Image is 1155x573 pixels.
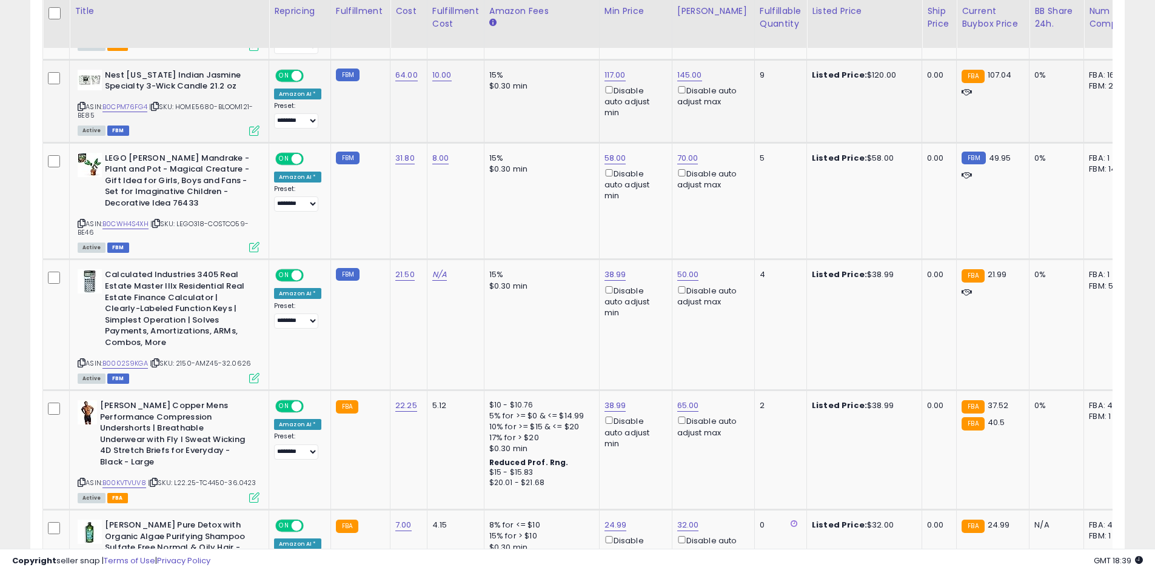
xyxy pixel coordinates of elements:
div: Amazon AI * [274,172,321,183]
span: All listings currently available for purchase on Amazon [78,243,105,253]
div: $15 - $15.83 [489,467,590,478]
span: 107.04 [988,69,1012,81]
span: FBA [107,493,128,503]
div: $20.01 - $21.68 [489,478,590,488]
span: FBM [107,374,129,384]
div: 0.00 [927,520,947,531]
div: $32.00 [812,520,912,531]
small: FBA [336,400,358,414]
div: Min Price [604,5,667,18]
div: 0% [1034,269,1074,280]
span: ON [276,521,292,531]
div: 5 [760,153,797,164]
div: 5.12 [432,400,475,411]
small: FBA [962,269,984,283]
small: FBA [962,417,984,431]
small: FBA [962,70,984,83]
small: FBM [336,69,360,81]
div: $0.30 min [489,164,590,175]
div: 0 [760,520,797,531]
div: 5% for >= $0 & <= $14.99 [489,410,590,421]
div: FBM: 14 [1089,164,1129,175]
div: FBM: 1 [1089,411,1129,422]
div: Preset: [274,302,321,329]
a: B0CWH4S4XH [102,219,149,229]
a: B0CPM76FG4 [102,102,147,112]
a: 7.00 [395,519,412,531]
span: ON [276,70,292,81]
div: Amazon AI * [274,288,321,299]
a: 38.99 [604,269,626,281]
div: 10% for >= $15 & <= $20 [489,421,590,432]
div: Cost [395,5,422,18]
div: 0% [1034,70,1074,81]
small: FBM [336,152,360,164]
a: 58.00 [604,152,626,164]
div: 0.00 [927,70,947,81]
span: FBM [107,243,129,253]
small: FBM [336,268,360,281]
b: Listed Price: [812,519,867,531]
div: $120.00 [812,70,912,81]
div: Disable auto adjust min [604,414,663,449]
div: 15% [489,269,590,280]
img: 41u8IIV-x2L._SL40_.jpg [78,153,102,177]
div: $10 - $10.76 [489,400,590,410]
div: $58.00 [812,153,912,164]
small: FBA [962,520,984,533]
a: 10.00 [432,69,452,81]
div: Preset: [274,185,321,212]
div: Disable auto adjust max [677,167,745,190]
a: B00KVTVUV8 [102,478,146,488]
span: OFF [302,70,321,81]
div: FBM: 1 [1089,531,1129,541]
div: Disable auto adjust min [604,534,663,569]
div: Disable auto adjust max [677,534,745,557]
a: Terms of Use [104,555,155,566]
small: FBA [336,520,358,533]
div: Repricing [274,5,326,18]
div: 2 [760,400,797,411]
span: ON [276,153,292,164]
span: 24.99 [988,519,1010,531]
a: 145.00 [677,69,702,81]
a: 31.80 [395,152,415,164]
b: Nest [US_STATE] Indian Jasmine Specialty 3-Wick Candle 21.2 oz [105,70,252,95]
div: 15% [489,70,590,81]
div: Disable auto adjust max [677,414,745,438]
img: 31-2mTSwLWL._SL40_.jpg [78,400,97,424]
div: ASIN: [78,70,259,135]
a: 8.00 [432,152,449,164]
span: | SKU: L22.25-TC4450-36.0423 [148,478,256,488]
div: FBA: 1 [1089,153,1129,164]
span: FBM [107,126,129,136]
span: All listings currently available for purchase on Amazon [78,126,105,136]
img: 415t2nV0aaL._SL40_.jpg [78,520,102,544]
b: Reduced Prof. Rng. [489,457,569,467]
div: Fulfillment [336,5,385,18]
span: ON [276,270,292,281]
div: $38.99 [812,400,912,411]
div: $0.30 min [489,81,590,92]
div: ASIN: [78,400,259,501]
div: Preset: [274,432,321,460]
div: Ship Price [927,5,951,30]
img: 411vtf0stML._SL40_.jpg [78,269,102,293]
a: 32.00 [677,519,699,531]
div: Current Buybox Price [962,5,1024,30]
div: ASIN: [78,269,259,382]
span: | SKU: HOME5680-BLOOM121-BE85 [78,102,253,120]
b: Listed Price: [812,269,867,280]
span: ON [276,401,292,412]
b: LEGO [PERSON_NAME] Mandrake - Plant and Pot - Magical Creature - Gift Idea for Girls, Boys and Fa... [105,153,252,212]
img: 41ZHJo0hlHL._SL40_.jpg [78,70,102,90]
small: FBM [962,152,985,164]
span: | SKU: 2150-AMZ45-32.0626 [150,358,251,368]
div: FBA: 1 [1089,269,1129,280]
div: Disable auto adjust max [677,84,745,107]
div: 8% for <= $10 [489,520,590,531]
div: Fulfillment Cost [432,5,479,30]
a: N/A [432,269,447,281]
div: 17% for > $20 [489,432,590,443]
div: 9 [760,70,797,81]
